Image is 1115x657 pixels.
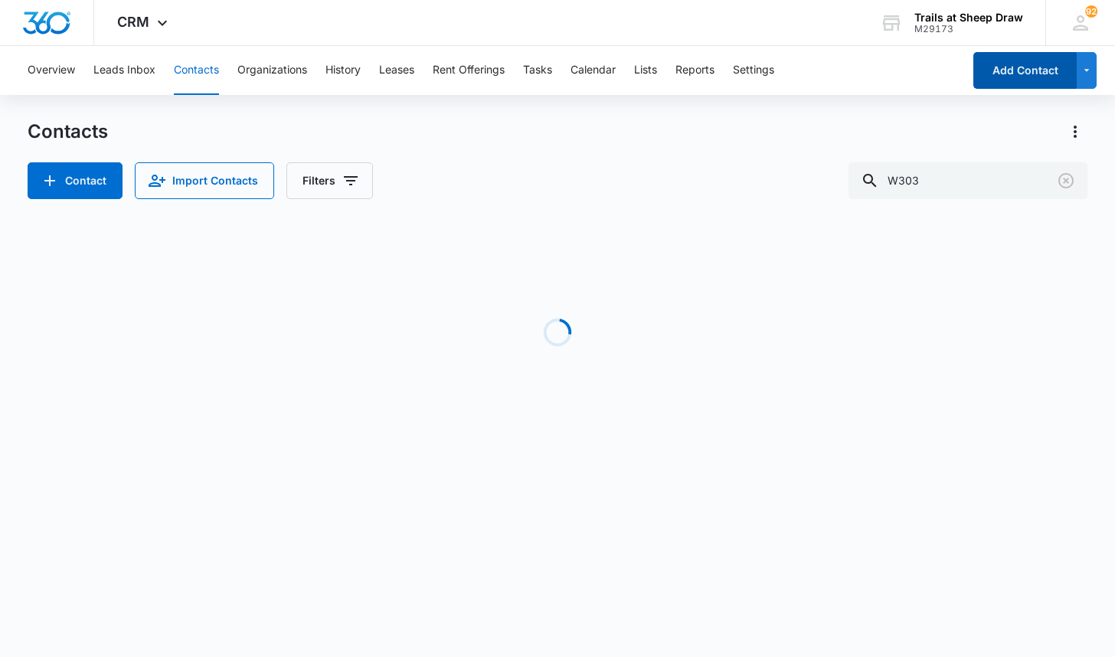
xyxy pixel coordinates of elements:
[117,14,149,30] span: CRM
[973,52,1077,89] button: Add Contact
[849,162,1087,199] input: Search Contacts
[325,46,361,95] button: History
[135,162,274,199] button: Import Contacts
[379,46,414,95] button: Leases
[1085,5,1097,18] span: 92
[433,46,505,95] button: Rent Offerings
[634,46,657,95] button: Lists
[914,24,1023,34] div: account id
[523,46,552,95] button: Tasks
[28,120,108,143] h1: Contacts
[1054,168,1078,193] button: Clear
[93,46,155,95] button: Leads Inbox
[675,46,714,95] button: Reports
[914,11,1023,24] div: account name
[28,46,75,95] button: Overview
[733,46,774,95] button: Settings
[237,46,307,95] button: Organizations
[174,46,219,95] button: Contacts
[28,162,123,199] button: Add Contact
[571,46,616,95] button: Calendar
[286,162,373,199] button: Filters
[1063,119,1087,144] button: Actions
[1085,5,1097,18] div: notifications count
